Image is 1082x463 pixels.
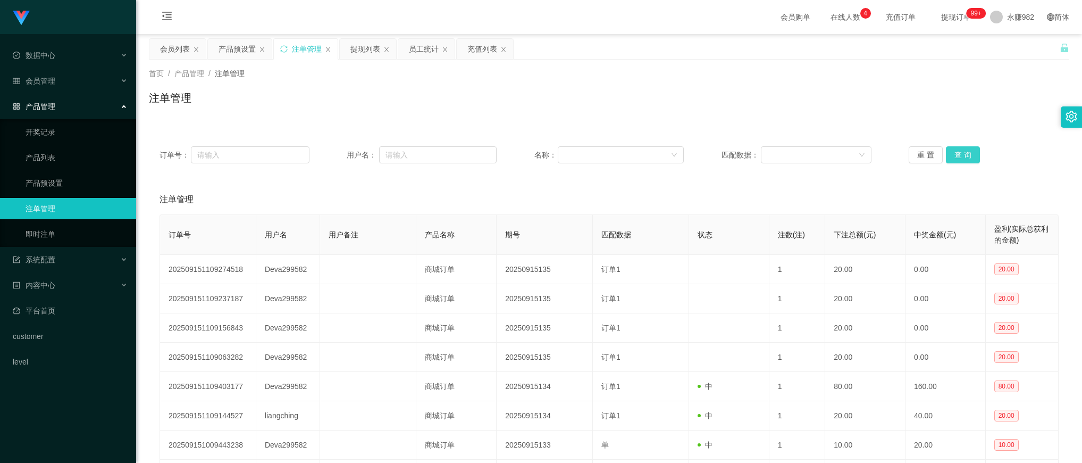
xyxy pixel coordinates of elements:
[174,69,204,78] span: 产品管理
[994,293,1019,304] span: 20.00
[825,343,905,372] td: 20.00
[191,146,309,163] input: 请输入
[379,146,497,163] input: 请输入
[149,90,191,106] h1: 注单管理
[13,52,20,59] i: 图标: check-circle-o
[497,284,593,313] td: 20250915135
[834,230,876,239] span: 下注总额(元)
[497,401,593,431] td: 20250915134
[1047,13,1054,21] i: 图标: global
[905,284,986,313] td: 0.00
[722,150,761,161] span: 匹配数据：
[497,313,593,343] td: 20250915135
[256,401,321,431] td: liangching
[500,46,507,53] i: 图标: close
[442,46,448,53] i: 图标: close
[698,441,712,449] span: 中
[698,230,712,239] span: 状态
[149,1,185,35] i: 图标: menu-fold
[256,284,321,313] td: Deva299582
[13,282,20,289] i: 图标: profile
[149,69,164,78] span: 首页
[409,39,439,59] div: 员工统计
[863,8,867,19] p: 4
[905,313,986,343] td: 0.00
[601,411,620,420] span: 订单1
[769,313,826,343] td: 1
[880,13,921,21] span: 充值订单
[26,224,128,245] a: 即时注单
[905,401,986,431] td: 40.00
[168,69,170,78] span: /
[601,324,620,332] span: 订单1
[265,230,287,239] span: 用户名
[416,401,497,431] td: 商城订单
[13,102,55,111] span: 产品管理
[416,313,497,343] td: 商城订单
[416,255,497,284] td: 商城订单
[13,77,20,85] i: 图标: table
[215,69,245,78] span: 注单管理
[13,11,30,26] img: logo.9652507e.png
[467,39,497,59] div: 充值列表
[534,150,558,161] span: 名称：
[497,255,593,284] td: 20250915135
[769,372,826,401] td: 1
[994,439,1019,451] span: 10.00
[416,284,497,313] td: 商城订单
[825,313,905,343] td: 20.00
[329,230,358,239] span: 用户备注
[601,265,620,274] span: 订单1
[994,410,1019,421] span: 20.00
[280,45,288,53] i: 图标: sync
[160,343,256,372] td: 202509151109063282
[26,198,128,219] a: 注单管理
[13,256,20,263] i: 图标: form
[13,77,55,85] span: 会员管理
[169,230,191,239] span: 订单号
[769,284,826,313] td: 1
[966,8,985,19] sup: 293
[825,431,905,460] td: 10.00
[994,351,1019,363] span: 20.00
[160,313,256,343] td: 202509151109156843
[160,431,256,460] td: 202509151009443238
[994,381,1019,392] span: 80.00
[860,8,871,19] sup: 4
[769,431,826,460] td: 1
[160,255,256,284] td: 202509151109274518
[219,39,256,59] div: 产品预设置
[1066,111,1077,122] i: 图标: setting
[160,284,256,313] td: 202509151109237187
[160,372,256,401] td: 202509151109403177
[905,343,986,372] td: 0.00
[936,13,976,21] span: 提现订单
[601,382,620,391] span: 订单1
[13,281,55,290] span: 内容中心
[160,401,256,431] td: 202509151109144527
[208,69,211,78] span: /
[994,225,1049,244] span: 盈利(实际总获利的金额)
[905,431,986,460] td: 20.00
[416,343,497,372] td: 商城订单
[601,294,620,303] span: 订单1
[994,322,1019,334] span: 20.00
[13,51,55,60] span: 数据中心
[383,46,390,53] i: 图标: close
[13,300,128,321] a: 图标: dashboard平台首页
[13,103,20,110] i: 图标: appstore-o
[825,401,905,431] td: 20.00
[425,230,455,239] span: 产品名称
[26,172,128,194] a: 产品预设置
[698,411,712,420] span: 中
[769,343,826,372] td: 1
[497,431,593,460] td: 20250915133
[769,401,826,431] td: 1
[825,13,866,21] span: 在线人数
[698,382,712,391] span: 中
[778,230,805,239] span: 注数(注)
[769,255,826,284] td: 1
[825,255,905,284] td: 20.00
[946,146,980,163] button: 查 询
[259,46,265,53] i: 图标: close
